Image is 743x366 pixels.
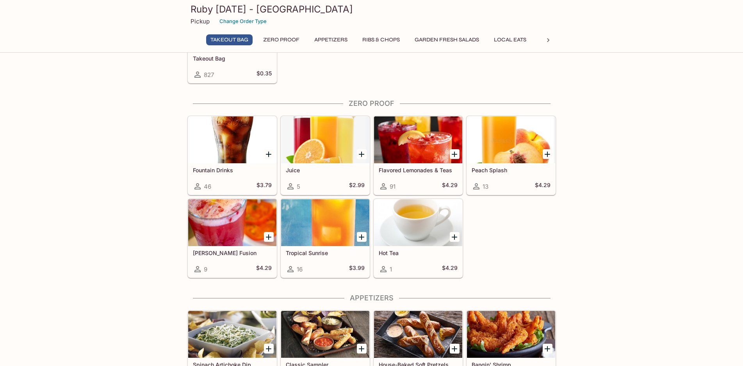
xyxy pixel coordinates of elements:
span: 1 [390,266,392,273]
button: Local Eats [490,34,531,45]
h5: $3.79 [257,182,272,191]
h3: Ruby [DATE] - [GEOGRAPHIC_DATA] [191,3,553,15]
h5: [PERSON_NAME] Fusion [193,250,272,256]
h5: $3.99 [349,264,365,274]
button: Change Order Type [216,15,270,27]
span: 5 [297,183,300,190]
h5: $4.29 [442,182,458,191]
div: Classic Sampler [281,311,369,358]
div: Hot Tea [374,199,462,246]
a: Fountain Drinks46$3.79 [188,116,277,195]
p: Pickup [191,18,210,25]
h5: Fountain Drinks [193,167,272,173]
a: [PERSON_NAME] Fusion9$4.29 [188,199,277,278]
button: Add Fountain Drinks [264,149,274,159]
a: Tropical Sunrise16$3.99 [281,199,370,278]
div: Tropical Sunrise [281,199,369,246]
button: Add House-Baked Soft Pretzels [450,344,460,354]
div: Flavored Lemonades & Teas [374,116,462,163]
button: Add Berry Fusion [264,232,274,242]
button: Add Tropical Sunrise [357,232,367,242]
a: Flavored Lemonades & Teas91$4.29 [374,116,463,195]
span: 13 [483,183,488,190]
h5: $4.29 [442,264,458,274]
span: 46 [204,183,211,190]
span: 827 [204,71,214,79]
div: House-Baked Soft Pretzels [374,311,462,358]
button: Appetizers [310,34,352,45]
h4: Zero Proof [187,99,556,108]
button: Add Flavored Lemonades & Teas [450,149,460,159]
button: Add Bangin' Shrimp [543,344,552,354]
h5: $2.99 [349,182,365,191]
button: Add Spinach Artichoke Dip [264,344,274,354]
h5: $4.29 [535,182,551,191]
button: Ribs & Chops [358,34,404,45]
span: 9 [204,266,207,273]
span: 16 [297,266,303,273]
div: Bangin' Shrimp [467,311,555,358]
div: Spinach Artichoke Dip [188,311,276,358]
button: Zero Proof [259,34,304,45]
h5: Takeout Bag [193,55,272,62]
h5: $0.35 [257,70,272,79]
a: Peach Splash13$4.29 [467,116,556,195]
div: Juice [281,116,369,163]
button: Takeout Bag [206,34,253,45]
h5: Tropical Sunrise [286,250,365,256]
div: Fountain Drinks [188,116,276,163]
button: Add Hot Tea [450,232,460,242]
h5: $4.29 [256,264,272,274]
h5: Flavored Lemonades & Teas [379,167,458,173]
div: Berry Fusion [188,199,276,246]
a: Juice5$2.99 [281,116,370,195]
h5: Juice [286,167,365,173]
h5: Hot Tea [379,250,458,256]
span: 91 [390,183,396,190]
button: Add Classic Sampler [357,344,367,354]
button: Add Peach Splash [543,149,552,159]
a: Hot Tea1$4.29 [374,199,463,278]
h4: Appetizers [187,294,556,302]
button: Garden Fresh Salads [410,34,483,45]
button: Add Juice [357,149,367,159]
div: Peach Splash [467,116,555,163]
button: Chicken [537,34,572,45]
h5: Peach Splash [472,167,551,173]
